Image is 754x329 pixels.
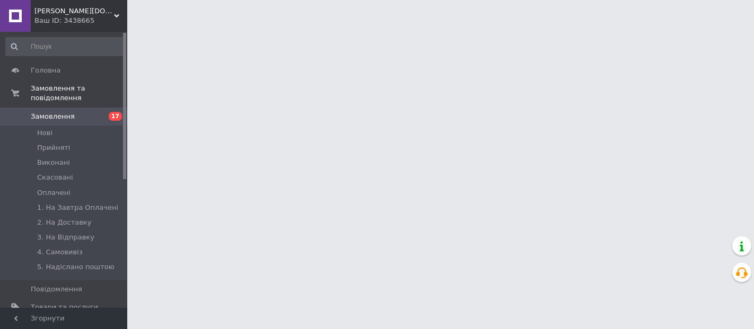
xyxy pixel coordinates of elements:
span: Скасовані [37,173,73,182]
span: 4. Самовивіз [37,247,83,257]
span: Замовлення та повідомлення [31,84,127,103]
span: Оплачені [37,188,71,198]
span: Товари та послуги [31,303,98,312]
span: Прийняті [37,143,70,153]
span: Виконані [37,158,70,167]
div: Ваш ID: 3438665 [34,16,127,25]
span: 3. На Відправку [37,233,94,242]
span: 1. На Завтра Оплачені [37,203,118,212]
span: 17 [109,112,122,121]
input: Пошук [5,37,125,56]
span: JOSIZOO- josizoo.com.ua [34,6,114,16]
span: Замовлення [31,112,75,121]
span: Головна [31,66,60,75]
span: 2. На Доставку [37,218,91,227]
span: 5. Надіслано поштою [37,262,115,272]
span: Нові [37,128,52,138]
span: Повідомлення [31,284,82,294]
